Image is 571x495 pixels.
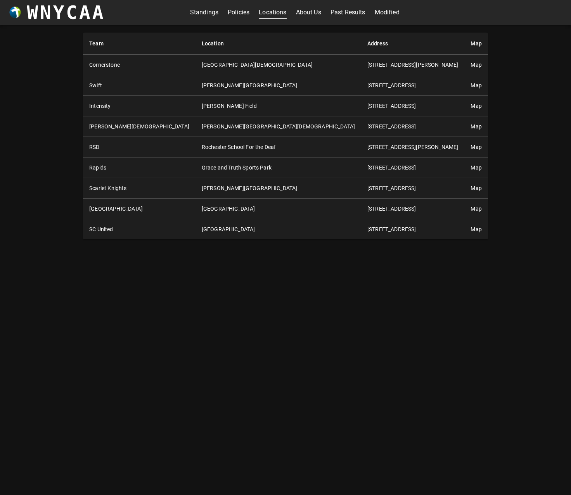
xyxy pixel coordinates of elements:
[196,33,361,55] th: Location
[83,75,196,96] th: Swift
[375,6,400,19] a: Modified
[83,33,196,55] th: Team
[196,116,361,137] td: [PERSON_NAME][GEOGRAPHIC_DATA][DEMOGRAPHIC_DATA]
[471,144,481,150] a: Map
[196,157,361,178] td: Grace and Truth Sports Park
[83,157,196,178] th: Rapids
[464,33,488,55] th: Map
[190,6,218,19] a: Standings
[471,206,481,212] a: Map
[196,96,361,116] td: [PERSON_NAME] Field
[83,178,196,199] th: Scarlet Knights
[196,55,361,75] td: [GEOGRAPHIC_DATA][DEMOGRAPHIC_DATA]
[361,55,464,75] td: [STREET_ADDRESS][PERSON_NAME]
[361,33,464,55] th: Address
[83,137,196,157] th: RSD
[471,185,481,191] a: Map
[83,199,196,219] th: [GEOGRAPHIC_DATA]
[361,137,464,157] td: [STREET_ADDRESS][PERSON_NAME]
[361,116,464,137] td: [STREET_ADDRESS]
[471,226,481,232] a: Map
[296,6,321,19] a: About Us
[83,116,196,137] th: [PERSON_NAME][DEMOGRAPHIC_DATA]
[361,75,464,96] td: [STREET_ADDRESS]
[361,199,464,219] td: [STREET_ADDRESS]
[196,75,361,96] td: [PERSON_NAME][GEOGRAPHIC_DATA]
[196,178,361,199] td: [PERSON_NAME][GEOGRAPHIC_DATA]
[196,199,361,219] td: [GEOGRAPHIC_DATA]
[27,2,105,23] h3: WNYCAA
[83,55,196,75] th: Cornerstone
[361,96,464,116] td: [STREET_ADDRESS]
[259,6,286,19] a: Locations
[471,103,481,109] a: Map
[196,219,361,240] td: [GEOGRAPHIC_DATA]
[228,6,249,19] a: Policies
[196,137,361,157] td: Rochester School For the Deaf
[361,219,464,240] td: [STREET_ADDRESS]
[83,219,196,240] th: SC United
[471,82,481,88] a: Map
[471,164,481,171] a: Map
[361,178,464,199] td: [STREET_ADDRESS]
[83,96,196,116] th: Intensity
[330,6,365,19] a: Past Results
[9,7,21,18] img: wnycaaBall.png
[471,62,481,68] a: Map
[471,123,481,130] a: Map
[361,157,464,178] td: [STREET_ADDRESS]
